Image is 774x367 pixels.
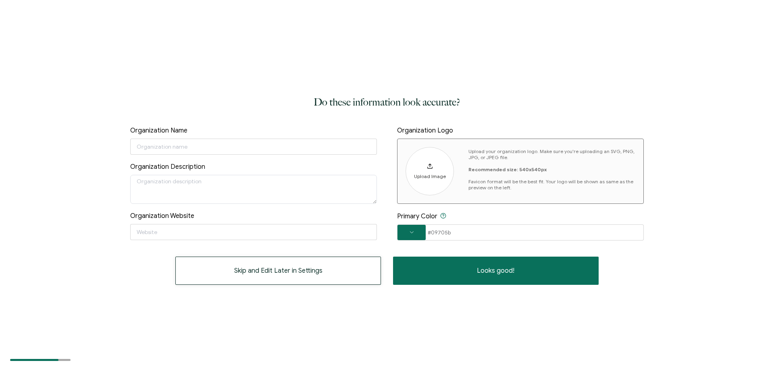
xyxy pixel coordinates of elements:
[130,126,187,135] span: Organization Name
[234,267,322,274] span: Skip and Edit Later in Settings
[393,257,599,285] button: Looks good!
[130,224,377,240] input: Website
[130,139,377,155] input: Organization name
[397,212,437,220] span: Primary Color
[734,328,774,367] iframe: Chat Widget
[468,166,547,172] b: Recommended size: 540x540px
[397,126,453,135] span: Organization Logo
[314,94,460,110] h1: Do these information look accurate?
[468,148,635,191] p: Upload your organization logo. Make sure you're uploading an SVG, PNG, JPG, or JPEG file. Favicon...
[477,267,514,274] span: Looks good!
[414,173,446,179] span: Upload Image
[175,257,381,285] button: Skip and Edit Later in Settings
[397,224,644,241] input: HEX Code
[130,212,194,220] span: Organization Website
[130,163,205,171] span: Organization Description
